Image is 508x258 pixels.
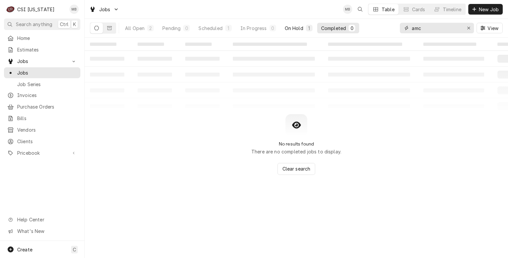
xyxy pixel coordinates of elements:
div: Matt Brewington's Avatar [69,5,79,14]
span: Bills [17,115,77,122]
span: Home [17,35,77,42]
a: Go to Jobs [4,56,80,67]
span: Jobs [17,69,77,76]
span: ‌ [328,43,402,46]
a: Go to What's New [4,226,80,237]
a: Job Series [4,79,80,90]
p: There are no completed jobs to display. [251,148,341,155]
span: New Job [478,6,500,13]
button: Erase input [463,23,474,33]
div: MB [343,5,352,14]
span: Search anything [16,21,52,28]
table: Completed Jobs List Loading [85,38,508,114]
span: Ctrl [60,21,68,28]
span: Estimates [17,46,77,53]
a: Jobs [4,67,80,78]
div: 0 [271,25,275,32]
span: Invoices [17,92,77,99]
a: Bills [4,113,80,124]
button: Search anythingCtrlK [4,18,80,30]
div: Cards [412,6,425,13]
span: Help Center [17,216,76,223]
button: Open search [355,4,365,15]
h2: No results found [279,141,314,147]
span: Purchase Orders [17,103,77,110]
span: C [73,246,76,253]
a: Vendors [4,124,80,135]
span: Jobs [17,58,67,65]
div: 1 [227,25,231,32]
div: In Progress [240,25,267,32]
input: Keyword search [412,23,461,33]
a: Go to Help Center [4,214,80,225]
a: Home [4,33,80,44]
div: 1 [307,25,311,32]
span: ‌ [233,43,307,46]
span: ‌ [185,43,212,46]
div: Scheduled [198,25,222,32]
button: View [477,23,503,33]
div: Matt Brewington's Avatar [343,5,352,14]
a: Invoices [4,90,80,101]
div: Pending [162,25,181,32]
div: Completed [321,25,346,32]
span: Job Series [17,81,77,88]
a: Estimates [4,44,80,55]
button: New Job [468,4,503,15]
span: ‌ [90,43,116,46]
button: Clear search [277,163,316,175]
div: Table [382,6,395,13]
div: CSI Kentucky's Avatar [6,5,15,14]
span: Pricebook [17,149,67,156]
div: 2 [148,25,152,32]
div: Timeline [443,6,461,13]
div: CSI [US_STATE] [17,6,55,13]
span: K [73,21,76,28]
span: Clear search [281,165,312,172]
a: Go to Pricebook [4,147,80,158]
span: What's New [17,228,76,235]
div: C [6,5,15,14]
a: Purchase Orders [4,101,80,112]
div: All Open [125,25,145,32]
div: 0 [185,25,189,32]
div: MB [69,5,79,14]
span: ‌ [423,43,476,46]
div: On Hold [285,25,303,32]
span: Jobs [99,6,110,13]
span: Vendors [17,126,77,133]
div: 0 [350,25,354,32]
span: Clients [17,138,77,145]
span: Create [17,247,32,252]
span: ‌ [138,43,164,46]
span: View [486,25,500,32]
a: Go to Jobs [87,4,122,15]
a: Clients [4,136,80,147]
